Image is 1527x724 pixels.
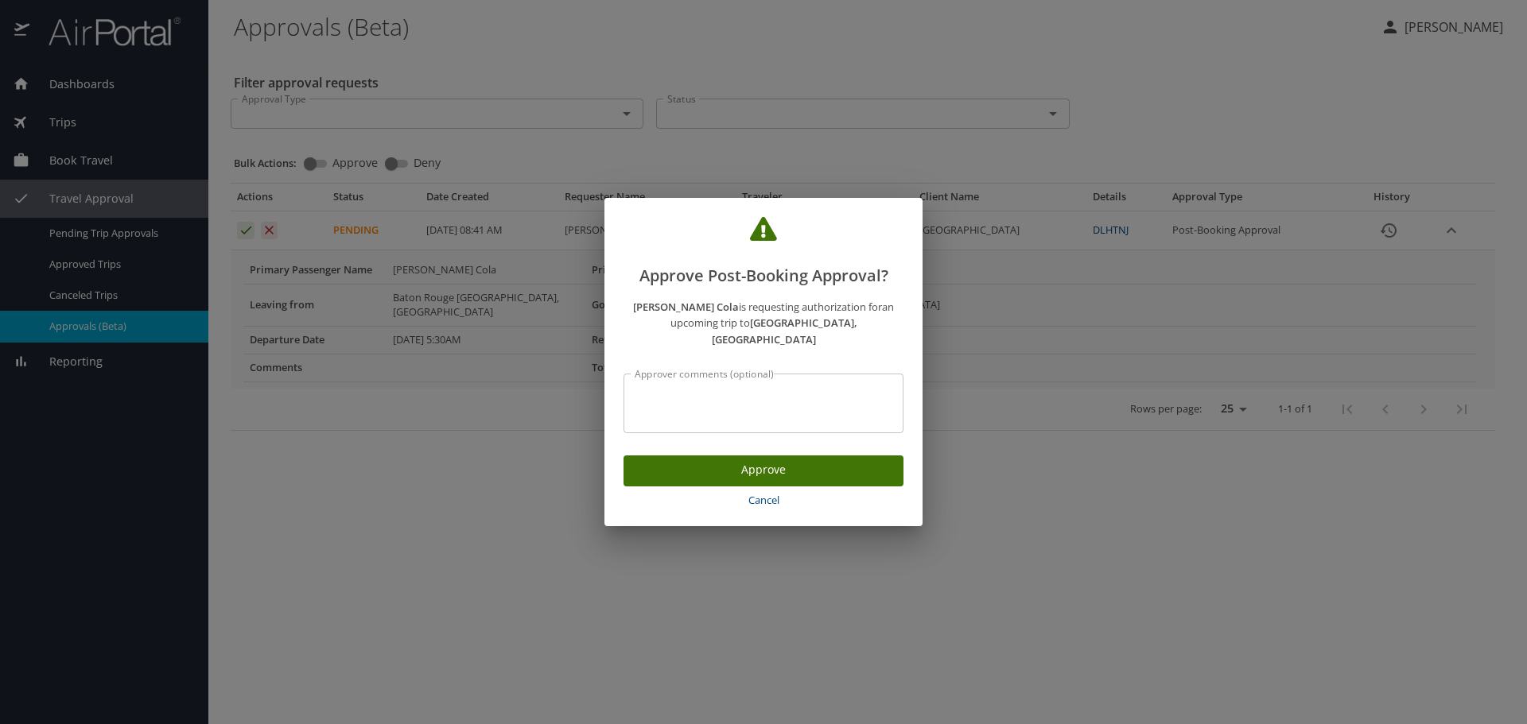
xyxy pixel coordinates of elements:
[624,455,903,486] button: Approve
[633,300,739,314] strong: [PERSON_NAME] Cola
[712,316,857,347] strong: [GEOGRAPHIC_DATA], [GEOGRAPHIC_DATA]
[624,299,903,348] p: is requesting authorization for an upcoming trip to
[636,460,891,480] span: Approve
[630,491,897,509] span: Cancel
[624,217,903,288] h2: Approve Post-Booking Approval?
[624,486,903,514] button: Cancel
